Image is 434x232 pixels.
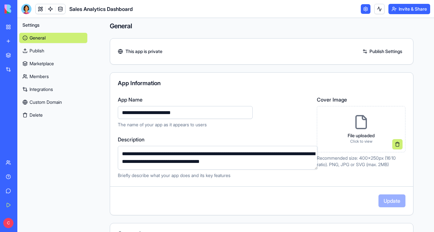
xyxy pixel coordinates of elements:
img: logo [4,4,44,13]
div: App Information [118,80,405,86]
a: Publish Settings [359,46,405,57]
p: Recommended size: 400x250px (16:10 ratio). PNG, JPG or SVG (max. 2MB) [317,155,405,168]
a: Marketplace [19,58,87,69]
p: Briefly describe what your app does and its key features [118,172,317,179]
a: Integrations [19,84,87,94]
label: App Name [118,96,309,103]
p: The name of your app as it appears to users [118,121,309,128]
span: Sales Analytics Dashboard [69,5,133,13]
span: Settings [22,22,39,28]
p: Click to view [348,139,375,144]
a: General [19,33,87,43]
button: Settings [19,20,87,30]
label: Cover Image [317,96,405,103]
p: File uploaded [348,132,375,139]
span: C [3,218,13,228]
label: Description [118,136,317,143]
div: File uploadedClick to view [317,106,405,152]
a: Publish [19,46,87,56]
button: Invite & Share [388,4,430,14]
a: Custom Domain [19,97,87,107]
button: Delete [19,110,87,120]
span: This app is private [126,48,162,55]
a: Members [19,71,87,82]
h4: General [110,22,413,31]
